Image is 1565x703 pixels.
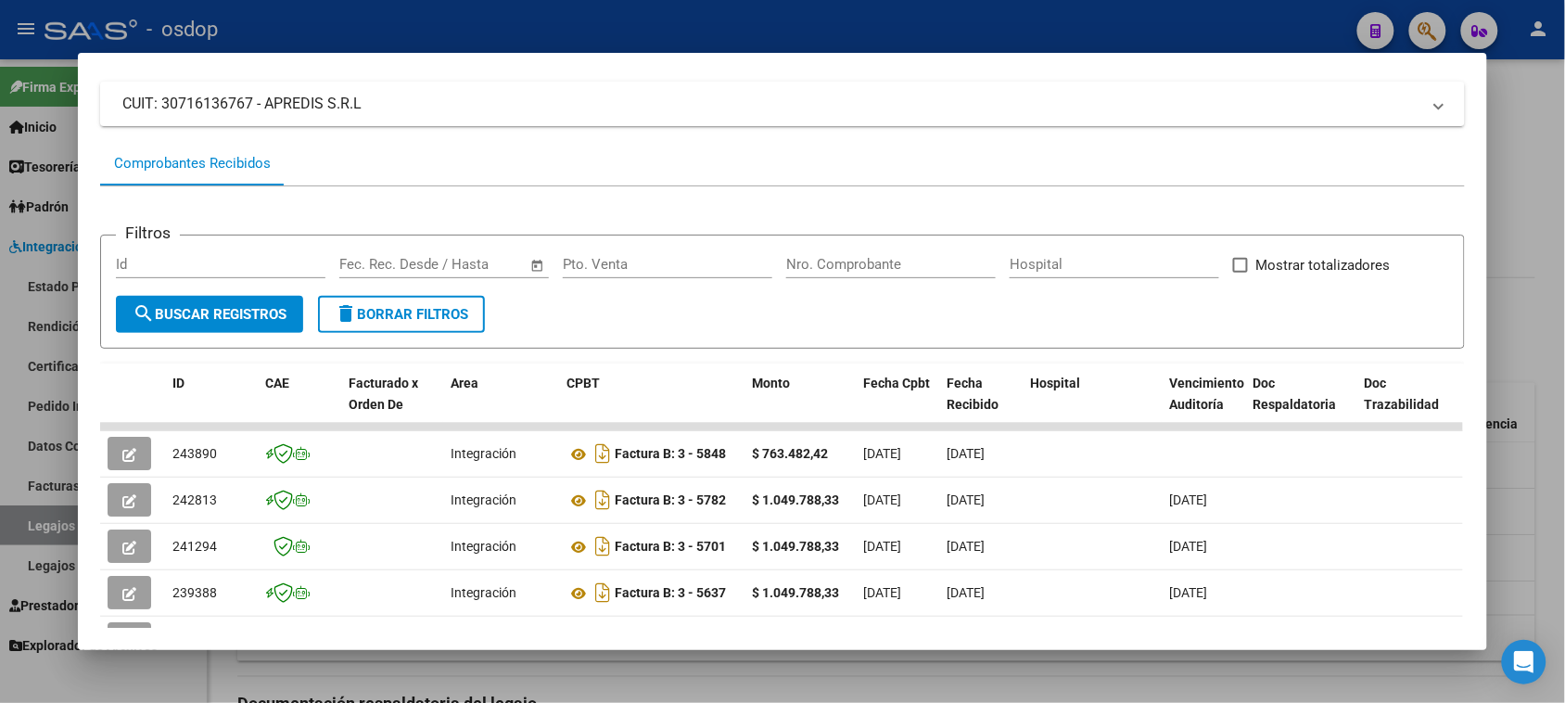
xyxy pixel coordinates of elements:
h3: Filtros [116,221,180,245]
div: Comprobantes Recibidos [114,153,271,174]
div: Open Intercom Messenger [1502,640,1546,684]
strong: Factura B: 3 - 5782 [615,493,726,508]
datatable-header-cell: Doc Trazabilidad [1356,364,1468,445]
span: Buscar Registros [133,306,286,323]
mat-panel-title: CUIT: 30716136767 - APREDIS S.R.L [122,93,1419,115]
i: Descargar documento [591,485,615,515]
span: ID [172,376,184,390]
datatable-header-cell: Facturado x Orden De [341,364,443,445]
strong: Factura B: 3 - 5701 [615,540,726,555]
span: [DATE] [947,446,985,461]
span: Doc Respaldatoria [1253,376,1336,412]
span: [DATE] [1169,492,1207,507]
span: 243890 [172,446,217,461]
span: 241294 [172,539,217,554]
datatable-header-cell: Doc Respaldatoria [1245,364,1356,445]
i: Descargar documento [591,531,615,561]
span: Area [451,376,478,390]
span: [DATE] [863,585,901,600]
datatable-header-cell: Area [443,364,559,445]
button: Buscar Registros [116,296,303,333]
span: [DATE] [863,539,901,554]
datatable-header-cell: Hospital [1023,364,1162,445]
span: [DATE] [863,492,901,507]
strong: $ 1.049.788,33 [752,492,839,507]
span: CAE [265,376,289,390]
button: Borrar Filtros [318,296,485,333]
span: Integración [451,492,516,507]
span: Integración [451,539,516,554]
span: Facturado x Orden De [349,376,418,412]
span: [DATE] [947,492,985,507]
span: [DATE] [1169,539,1207,554]
datatable-header-cell: CAE [258,364,341,445]
strong: Factura B: 3 - 5848 [615,447,726,462]
span: Integración [451,585,516,600]
datatable-header-cell: ID [165,364,258,445]
span: Fecha Recibido [947,376,999,412]
span: [DATE] [947,539,985,554]
strong: $ 1.049.788,33 [752,585,839,600]
datatable-header-cell: Fecha Cpbt [856,364,939,445]
span: 242813 [172,492,217,507]
mat-icon: delete [335,302,357,325]
span: [DATE] [947,585,985,600]
mat-expansion-panel-header: CUIT: 30716136767 - APREDIS S.R.L [100,82,1464,126]
i: Descargar documento [591,439,615,468]
span: Integración [451,446,516,461]
input: Fecha inicio [339,256,414,273]
span: Monto [752,376,790,390]
span: Vencimiento Auditoría [1169,376,1244,412]
span: CPBT [566,376,600,390]
span: Hospital [1030,376,1080,390]
span: 239388 [172,585,217,600]
i: Descargar documento [591,578,615,607]
datatable-header-cell: Fecha Recibido [939,364,1023,445]
strong: $ 1.049.788,33 [752,539,839,554]
span: Doc Trazabilidad [1364,376,1439,412]
mat-icon: search [133,302,155,325]
span: Mostrar totalizadores [1255,254,1390,276]
strong: Factura B: 3 - 5637 [615,586,726,601]
strong: $ 763.482,42 [752,446,828,461]
span: [DATE] [1169,585,1207,600]
datatable-header-cell: CPBT [559,364,744,445]
span: Fecha Cpbt [863,376,930,390]
i: Descargar documento [591,624,615,654]
input: Fecha fin [431,256,521,273]
datatable-header-cell: Vencimiento Auditoría [1162,364,1245,445]
span: Borrar Filtros [335,306,468,323]
span: [DATE] [863,446,901,461]
datatable-header-cell: Monto [744,364,856,445]
button: Open calendar [527,255,548,276]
